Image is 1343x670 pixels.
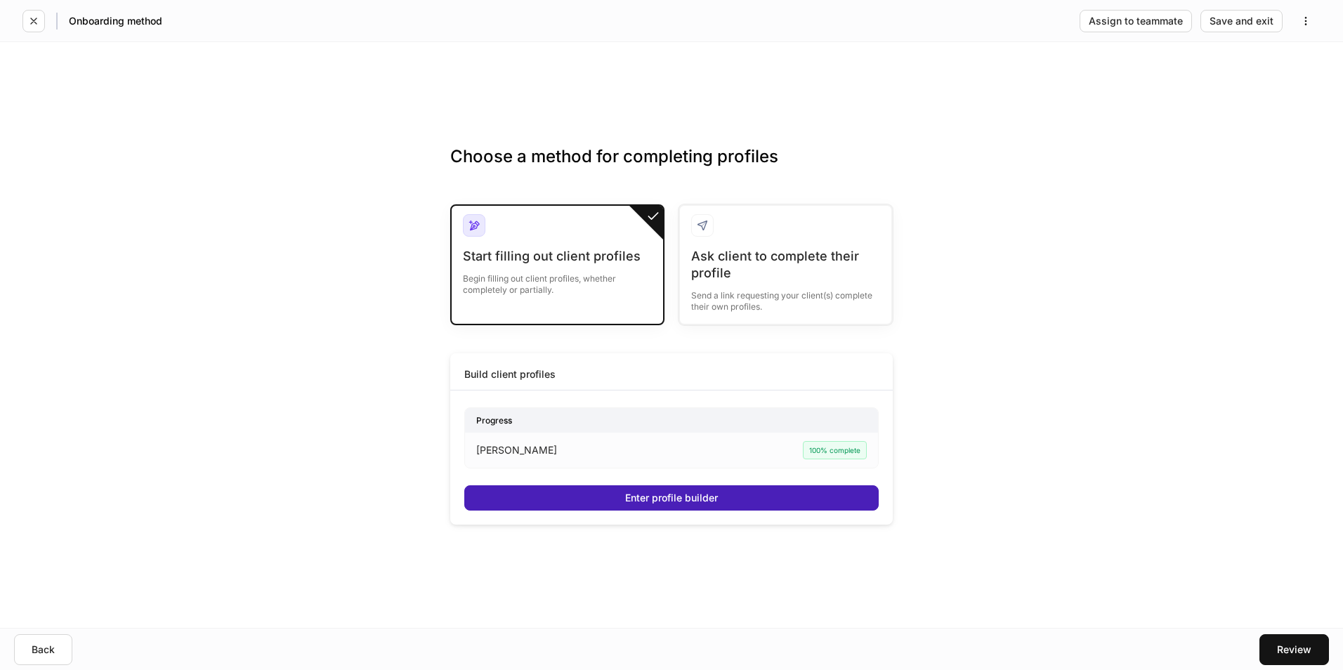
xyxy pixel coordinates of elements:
[450,145,893,190] h3: Choose a method for completing profiles
[1089,16,1183,26] div: Assign to teammate
[464,367,556,381] div: Build client profiles
[69,14,162,28] h5: Onboarding method
[465,408,878,433] div: Progress
[803,441,867,459] div: 100% complete
[476,443,557,457] p: [PERSON_NAME]
[1080,10,1192,32] button: Assign to teammate
[1200,10,1283,32] button: Save and exit
[1259,634,1329,665] button: Review
[1210,16,1273,26] div: Save and exit
[464,485,879,511] button: Enter profile builder
[625,493,718,503] div: Enter profile builder
[32,645,55,655] div: Back
[14,634,72,665] button: Back
[691,248,880,282] div: Ask client to complete their profile
[691,282,880,313] div: Send a link requesting your client(s) complete their own profiles.
[1277,645,1311,655] div: Review
[463,265,652,296] div: Begin filling out client profiles, whether completely or partially.
[463,248,652,265] div: Start filling out client profiles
